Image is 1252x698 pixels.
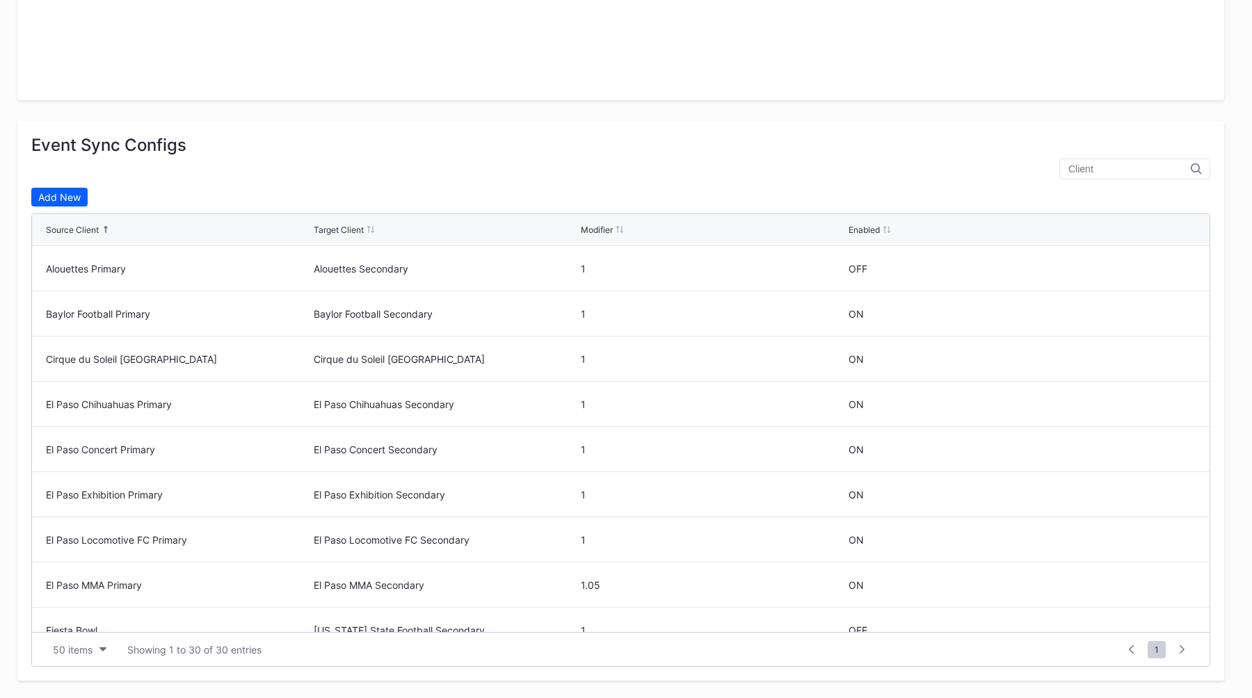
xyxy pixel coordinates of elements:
div: 1 [581,398,845,410]
div: ON [849,308,864,320]
input: Client [1068,163,1191,174]
div: El Paso MMA Secondary [314,579,578,591]
div: 1 [581,308,845,320]
div: El Paso Locomotive FC Primary [46,534,310,546]
div: Cirque du Soleil [GEOGRAPHIC_DATA] [314,353,578,365]
div: 1 [581,444,845,455]
div: Add New [38,191,81,203]
div: El Paso Exhibition Primary [46,489,310,501]
div: OFF [849,263,867,275]
div: OFF [849,624,867,636]
div: Baylor Football Secondary [314,308,578,320]
div: 1 [581,624,845,636]
div: Alouettes Secondary [314,263,578,275]
div: Target Client [314,225,364,235]
div: Cirque du Soleil [GEOGRAPHIC_DATA] [46,353,310,365]
div: ON [849,444,864,455]
div: Enabled [849,225,880,235]
div: 1 [581,353,845,365]
div: 50 items [53,644,93,656]
div: ON [849,534,864,546]
div: El Paso Chihuahuas Primary [46,398,310,410]
div: El Paso Exhibition Secondary [314,489,578,501]
div: Alouettes Primary [46,263,310,275]
div: Source Client [46,225,99,235]
div: 1 [581,489,845,501]
div: 1 [581,534,845,546]
div: El Paso Concert Secondary [314,444,578,455]
div: ON [849,489,864,501]
div: ON [849,353,864,365]
button: 50 items [46,640,113,659]
div: ON [849,398,864,410]
div: Baylor Football Primary [46,308,310,320]
div: 1 [581,263,845,275]
div: Modifier [581,225,613,235]
div: Event Sync Configs [31,135,1210,155]
span: 1 [1148,641,1166,658]
div: El Paso Concert Primary [46,444,310,455]
div: El Paso Locomotive FC Secondary [314,534,578,546]
div: [US_STATE] State Football Secondary [314,624,578,636]
div: ON [849,579,864,591]
button: Add New [31,188,88,206]
div: Showing 1 to 30 of 30 entries [127,644,262,656]
div: Fiesta Bowl [46,624,310,636]
div: El Paso Chihuahuas Secondary [314,398,578,410]
div: 1.05 [581,579,845,591]
div: El Paso MMA Primary [46,579,310,591]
